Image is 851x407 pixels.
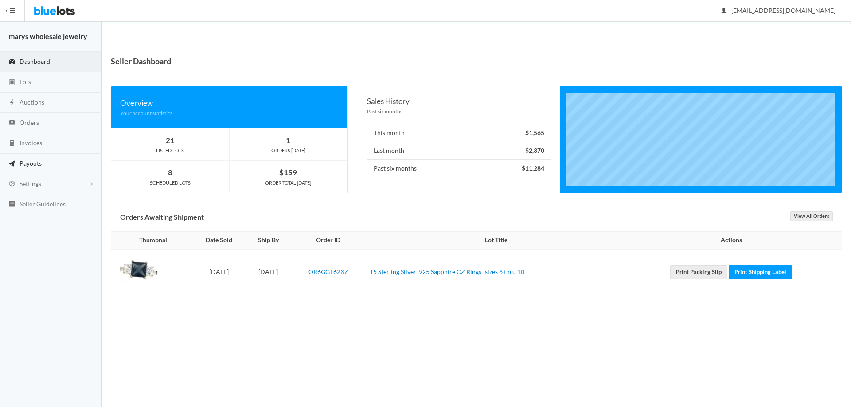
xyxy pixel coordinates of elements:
[522,164,544,172] strong: $11,284
[367,159,550,177] li: Past six months
[192,249,246,295] td: [DATE]
[120,97,339,109] div: Overview
[120,109,339,117] div: Your account statistics
[20,200,66,208] span: Seller Guidelines
[230,147,347,155] div: ORDERS [DATE]
[626,232,842,249] th: Actions
[246,249,291,295] td: [DATE]
[8,200,16,209] ion-icon: list box
[111,232,192,249] th: Thumbnail
[366,232,626,249] th: Lot Title
[722,7,835,14] span: [EMAIL_ADDRESS][DOMAIN_NAME]
[367,142,550,160] li: Last month
[8,180,16,189] ion-icon: cog
[230,179,347,187] div: ORDER TOTAL [DATE]
[20,58,50,65] span: Dashboard
[20,180,41,187] span: Settings
[8,78,16,87] ion-icon: clipboard
[729,265,792,279] a: Print Shipping Label
[719,7,728,16] ion-icon: person
[111,54,171,68] h1: Seller Dashboard
[308,268,348,275] a: OR6GGT62XZ
[367,95,550,107] div: Sales History
[367,124,550,142] li: This month
[20,159,42,167] span: Payouts
[8,99,16,107] ion-icon: flash
[8,160,16,168] ion-icon: paper plane
[168,168,172,177] strong: 8
[111,179,229,187] div: SCHEDULED LOTS
[367,107,550,116] div: Past six months
[291,232,366,249] th: Order ID
[8,140,16,148] ion-icon: calculator
[286,136,290,145] strong: 1
[166,136,175,145] strong: 21
[8,119,16,128] ion-icon: cash
[670,265,727,279] a: Print Packing Slip
[192,232,246,249] th: Date Sold
[279,168,297,177] strong: $159
[20,78,31,85] span: Lots
[111,147,229,155] div: LISTED LOTS
[246,232,291,249] th: Ship By
[20,119,39,126] span: Orders
[790,211,833,221] a: View All Orders
[8,58,16,66] ion-icon: speedometer
[525,129,544,136] strong: $1,565
[20,139,42,147] span: Invoices
[120,213,204,221] b: Orders Awaiting Shipment
[20,98,44,106] span: Auctions
[370,268,524,275] a: 15 Sterling Silver .925 Sapphire CZ Rings- sizes 6 thru 10
[525,147,544,154] strong: $2,370
[9,32,87,40] strong: marys wholesale jewelry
